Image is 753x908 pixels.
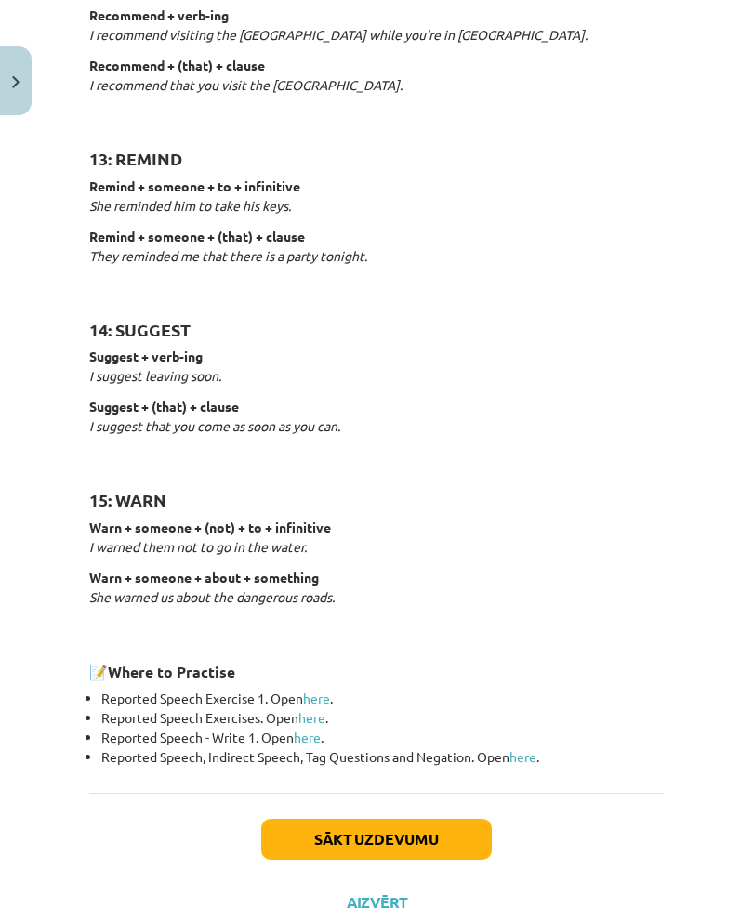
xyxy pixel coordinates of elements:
[89,649,664,683] h3: 📝
[89,148,182,169] strong: 13: REMIND
[89,228,305,244] strong: Remind + someone + (that) + clause
[89,57,265,73] strong: Recommend + (that) + clause
[12,76,20,88] img: icon-close-lesson-0947bae3869378f0d4975bcd49f059093ad1ed9edebbc8119c70593378902aed.svg
[89,588,335,605] em: She warned us about the dangerous roads.
[89,569,319,586] strong: Warn + someone + about + something
[261,819,492,860] button: Sākt uzdevumu
[101,689,664,708] li: Reported Speech Exercise 1. Open .
[89,26,588,43] em: I recommend visiting the [GEOGRAPHIC_DATA] while you're in [GEOGRAPHIC_DATA].
[101,708,664,728] li: Reported Speech Exercises. Open .
[89,367,221,384] em: I suggest leaving soon.
[89,197,291,214] em: She reminded him to take his keys.
[89,489,166,510] strong: 15: WARN
[89,76,403,93] em: I recommend that you visit the [GEOGRAPHIC_DATA].
[303,690,330,706] a: here
[89,178,300,194] strong: Remind + someone + to + infinitive
[101,728,664,747] li: Reported Speech - Write 1. Open .
[89,538,307,555] em: I warned them not to go in the water.
[89,519,331,535] strong: Warn + someone + (not) + to + infinitive
[101,747,664,767] li: Reported Speech, Indirect Speech, Tag Questions and Negation. Open .
[89,7,229,23] strong: Recommend + verb-ing
[89,247,367,264] em: They reminded me that there is a party tonight.
[89,319,191,340] strong: 14: SUGGEST
[294,729,321,745] a: here
[89,348,203,364] strong: Suggest + verb-ing
[89,398,239,415] strong: Suggest + (that) + clause
[89,417,340,434] em: I suggest that you come as soon as you can.
[509,748,536,765] a: here
[108,662,235,681] strong: Where to Practise
[298,709,325,726] a: here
